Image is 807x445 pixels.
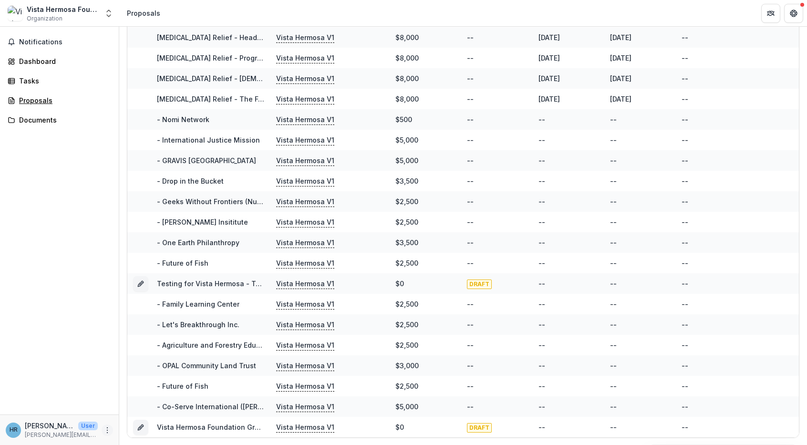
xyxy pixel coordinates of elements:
div: -- [538,114,545,124]
div: -- [467,114,474,124]
div: -- [682,197,688,207]
div: -- [467,238,474,248]
span: Organization [27,14,62,23]
p: Vista Hermosa V1 [276,381,334,392]
div: -- [467,53,474,63]
div: -- [610,422,617,432]
a: - International Justice Mission [157,136,260,144]
div: -- [610,114,617,124]
div: -- [538,279,545,289]
button: More [102,424,113,436]
p: Vista Hermosa V1 [276,135,334,145]
div: -- [682,176,688,186]
div: Documents [19,115,107,125]
p: Vista Hermosa V1 [276,176,334,186]
a: - Geeks Without Frontiers (NumuNetworks) [157,197,301,206]
div: [DATE] [610,73,631,83]
a: Vista Hermosa Foundation Grants - 2025 - Vista Hermosa - Application [157,423,394,431]
span: DRAFT [467,279,492,289]
p: Vista Hermosa V1 [276,197,334,207]
div: [DATE] [538,53,560,63]
div: -- [538,135,545,145]
div: $500 [395,114,412,124]
div: Proposals [127,8,160,18]
p: User [78,422,98,430]
p: Vista Hermosa V1 [276,155,334,166]
div: $3,500 [395,176,418,186]
div: -- [610,381,617,391]
a: - Co-Serve International ([PERSON_NAME] Home of Servant Leadership) [157,403,397,411]
div: $8,000 [395,53,419,63]
div: -- [610,176,617,186]
div: -- [467,197,474,207]
div: -- [538,217,545,227]
p: [PERSON_NAME] [25,421,74,431]
div: [DATE] [538,32,560,42]
div: [DATE] [538,94,560,104]
div: -- [610,279,617,289]
div: -- [682,299,688,309]
div: -- [538,258,545,268]
div: -- [610,361,617,371]
div: -- [610,320,617,330]
div: -- [610,217,617,227]
a: - [PERSON_NAME] Insititute [157,218,248,226]
div: -- [682,320,688,330]
p: Vista Hermosa V1 [276,340,334,351]
a: [MEDICAL_DATA] Relief - Head First Development [157,33,320,41]
div: $5,000 [395,135,418,145]
div: -- [610,155,617,166]
a: - Future of Fish [157,259,208,267]
a: - Family Learning Center [157,300,239,308]
div: -- [682,381,688,391]
div: -- [682,94,688,104]
p: Vista Hermosa V1 [276,402,334,412]
p: Vista Hermosa V1 [276,361,334,371]
a: - Agriculture and Forestry Education Foundation (Agroforestry) [157,341,365,349]
div: -- [682,217,688,227]
div: $2,500 [395,340,418,350]
div: -- [610,299,617,309]
p: Vista Hermosa V1 [276,299,334,310]
div: $5,000 [395,155,418,166]
div: -- [682,258,688,268]
div: $2,500 [395,299,418,309]
div: -- [467,155,474,166]
a: - One Earth Philanthropy [157,238,239,247]
div: -- [467,381,474,391]
div: -- [467,258,474,268]
div: -- [538,197,545,207]
div: -- [467,361,474,371]
div: -- [610,135,617,145]
div: -- [467,73,474,83]
a: - OPAL Community Land Trust [157,362,256,370]
div: -- [610,197,617,207]
div: -- [610,340,617,350]
a: - GRAVIS [GEOGRAPHIC_DATA] [157,156,256,165]
p: Vista Hermosa V1 [276,279,334,289]
div: $0 [395,279,404,289]
div: $2,500 [395,197,418,207]
div: -- [467,94,474,104]
div: -- [610,258,617,268]
div: -- [467,299,474,309]
div: $2,500 [395,258,418,268]
span: Notifications [19,38,111,46]
button: Grant 2fe5f43a-a1a6-4da2-bc93-b23a2ec1de12 [133,420,148,435]
div: -- [610,238,617,248]
a: - Nomi Network [157,115,209,124]
div: $8,000 [395,94,419,104]
div: -- [467,320,474,330]
img: Vista Hermosa Foundation Grants [8,6,23,21]
div: $3,500 [395,238,418,248]
div: -- [538,299,545,309]
span: DRAFT [467,423,492,433]
div: [DATE] [610,32,631,42]
div: [DATE] [610,94,631,104]
div: Tasks [19,76,107,86]
p: Vista Hermosa V1 [276,94,334,104]
p: Vista Hermosa V1 [276,238,334,248]
div: $2,500 [395,320,418,330]
div: -- [682,361,688,371]
div: -- [538,422,545,432]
